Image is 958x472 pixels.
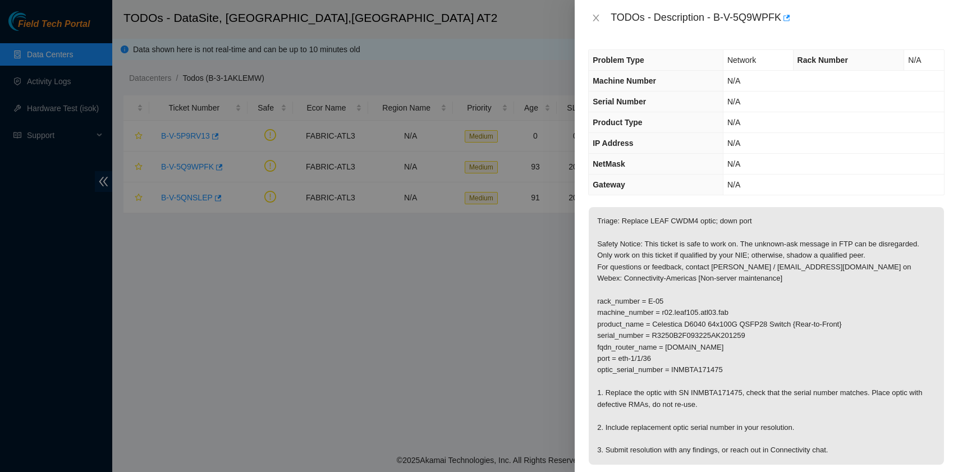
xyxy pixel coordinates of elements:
p: Triage: Replace LEAF CWDM4 optic; down port Safety Notice: This ticket is safe to work on. The un... [589,207,944,465]
button: Close [588,13,604,24]
span: N/A [908,56,921,65]
span: N/A [727,118,740,127]
span: Machine Number [593,76,656,85]
span: N/A [727,139,740,148]
span: NetMask [593,159,625,168]
span: Product Type [593,118,642,127]
span: Gateway [593,180,625,189]
span: N/A [727,97,740,106]
div: TODOs - Description - B-V-5Q9WPFK [611,9,945,27]
span: N/A [727,159,740,168]
span: Rack Number [797,56,848,65]
span: Problem Type [593,56,644,65]
span: N/A [727,76,740,85]
span: Network [727,56,756,65]
span: N/A [727,180,740,189]
span: close [592,13,601,22]
span: IP Address [593,139,633,148]
span: Serial Number [593,97,646,106]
